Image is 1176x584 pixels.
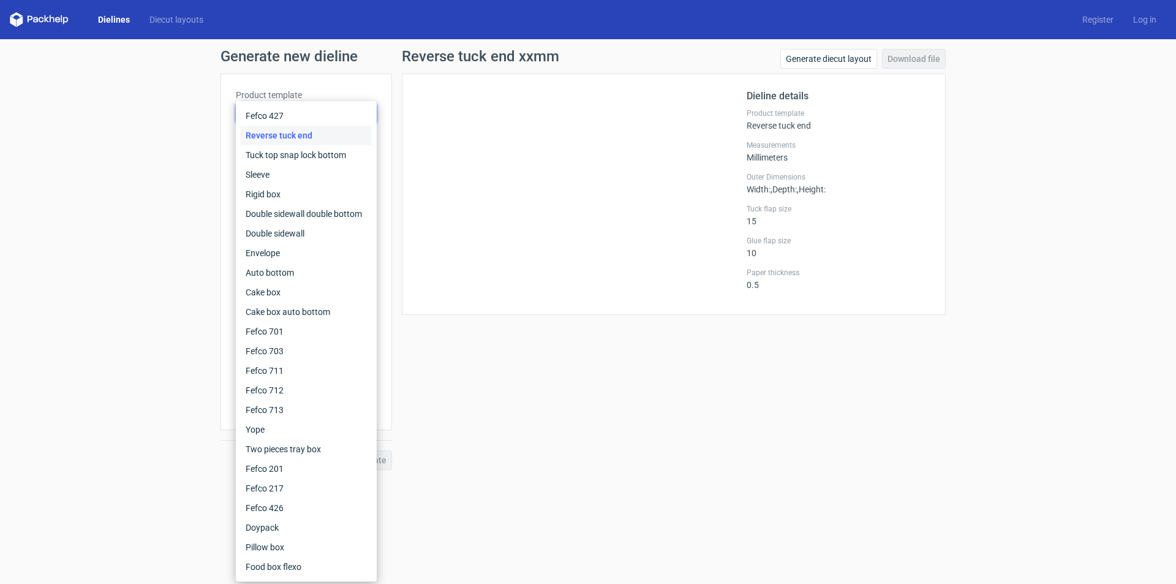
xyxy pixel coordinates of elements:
div: Cake box [241,283,372,302]
a: Register [1072,13,1123,26]
h1: Reverse tuck end xxmm [402,49,559,64]
span: , Depth : [771,184,797,194]
a: Diecut layouts [140,13,213,26]
div: Fefco 713 [241,400,372,420]
div: Doypack [241,518,372,537]
div: Fefco 427 [241,106,372,126]
div: Cake box auto bottom [241,302,372,322]
div: Fefco 712 [241,381,372,400]
div: Tuck top snap lock bottom [241,145,372,165]
div: 15 [747,204,930,226]
div: Double sidewall double bottom [241,204,372,224]
div: Two pieces tray box [241,439,372,459]
div: Food box flexo [241,557,372,577]
a: Log in [1123,13,1166,26]
div: Sleeve [241,165,372,184]
a: Dielines [88,13,140,26]
label: Tuck flap size [747,204,930,214]
div: Fefco 701 [241,322,372,341]
div: Reverse tuck end [747,108,930,131]
div: Pillow box [241,537,372,557]
span: , Height : [797,184,826,194]
span: Width : [747,184,771,194]
div: Envelope [241,243,372,263]
div: Rigid box [241,184,372,204]
div: Fefco 711 [241,361,372,381]
label: Product template [236,89,377,101]
label: Outer Dimensions [747,172,930,182]
div: Fefco 217 [241,479,372,498]
div: Double sidewall [241,224,372,243]
h2: Dieline details [747,89,930,104]
label: Measurements [747,140,930,150]
div: Reverse tuck end [241,126,372,145]
div: Yope [241,420,372,439]
a: Generate diecut layout [780,49,877,69]
label: Product template [747,108,930,118]
div: 0.5 [747,268,930,290]
div: Fefco 426 [241,498,372,518]
div: 10 [747,236,930,258]
div: Fefco 201 [241,459,372,479]
div: Millimeters [747,140,930,162]
div: Auto bottom [241,263,372,283]
label: Glue flap size [747,236,930,246]
div: Fefco 703 [241,341,372,361]
label: Paper thickness [747,268,930,278]
h1: Generate new dieline [221,49,956,64]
